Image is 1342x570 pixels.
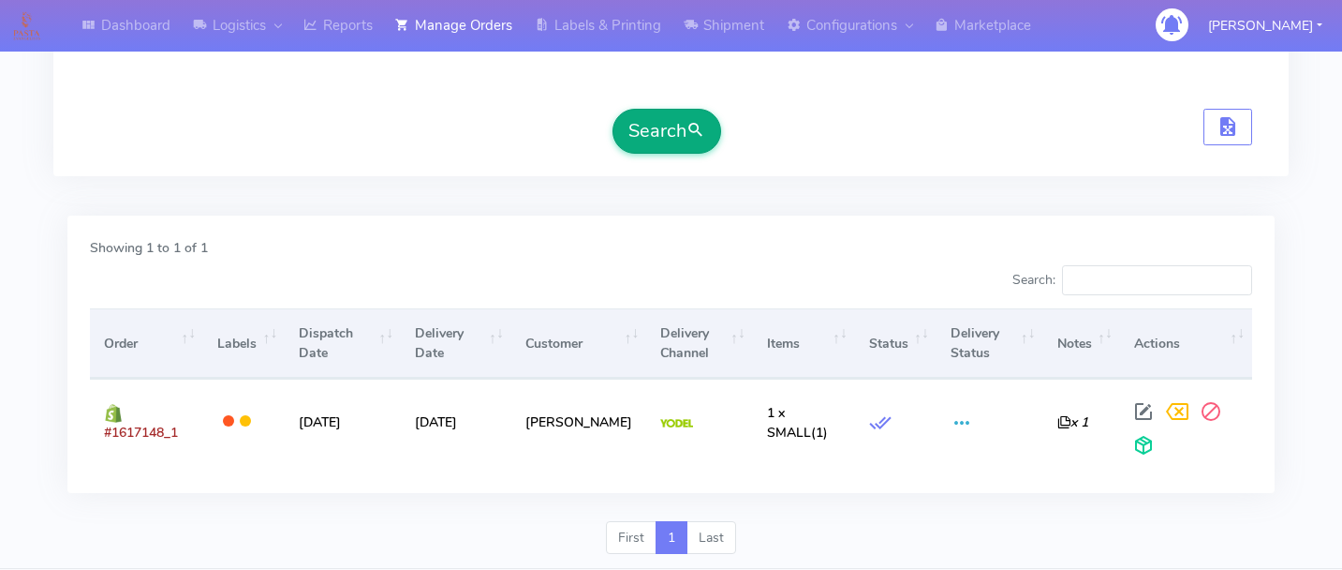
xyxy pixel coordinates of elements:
[660,419,693,428] img: Yodel
[511,379,646,464] td: [PERSON_NAME]
[401,308,511,379] th: Delivery Date: activate to sort column ascending
[767,404,811,442] span: 1 x SMALL
[1194,7,1336,45] button: [PERSON_NAME]
[1042,308,1119,379] th: Notes: activate to sort column ascending
[285,379,401,464] td: [DATE]
[656,521,687,555] a: 1
[285,308,401,379] th: Dispatch Date: activate to sort column ascending
[1120,308,1252,379] th: Actions: activate to sort column ascending
[1057,413,1088,431] i: x 1
[1062,265,1252,295] input: Search:
[612,109,721,154] button: Search
[855,308,936,379] th: Status: activate to sort column ascending
[104,424,178,442] span: #1617148_1
[767,404,828,442] span: (1)
[1012,265,1252,295] label: Search:
[90,238,208,258] label: Showing 1 to 1 of 1
[104,404,123,423] img: shopify.png
[646,308,753,379] th: Delivery Channel: activate to sort column ascending
[203,308,285,379] th: Labels: activate to sort column ascending
[401,379,511,464] td: [DATE]
[90,308,203,379] th: Order: activate to sort column ascending
[753,308,855,379] th: Items: activate to sort column ascending
[936,308,1043,379] th: Delivery Status: activate to sort column ascending
[511,308,646,379] th: Customer: activate to sort column ascending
